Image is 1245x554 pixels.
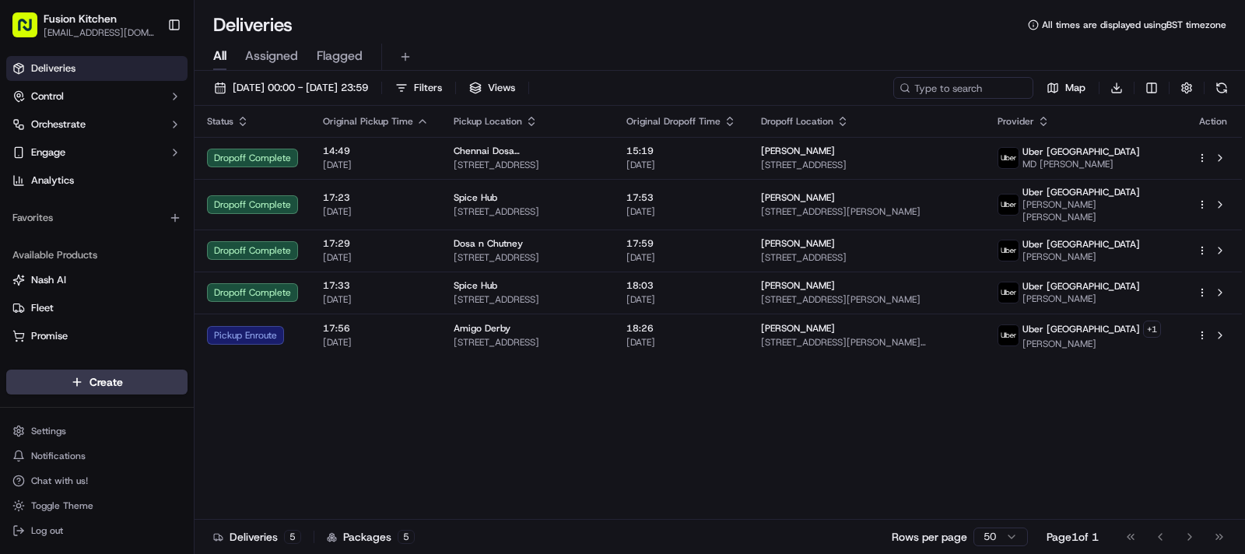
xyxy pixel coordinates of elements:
[317,47,363,65] span: Flagged
[1211,77,1233,99] button: Refresh
[1022,293,1140,305] span: [PERSON_NAME]
[6,112,188,137] button: Orchestrate
[626,336,736,349] span: [DATE]
[998,195,1019,215] img: uber-new-logo.jpeg
[6,296,188,321] button: Fleet
[998,148,1019,168] img: uber-new-logo.jpeg
[6,370,188,394] button: Create
[626,322,736,335] span: 18:26
[626,191,736,204] span: 17:53
[998,282,1019,303] img: uber-new-logo.jpeg
[626,293,736,306] span: [DATE]
[44,26,155,39] button: [EMAIL_ADDRESS][DOMAIN_NAME]
[398,530,415,544] div: 5
[761,237,835,250] span: [PERSON_NAME]
[626,115,721,128] span: Original Dropoff Time
[207,115,233,128] span: Status
[761,293,973,306] span: [STREET_ADDRESS][PERSON_NAME]
[31,425,66,437] span: Settings
[454,293,601,306] span: [STREET_ADDRESS]
[323,251,429,264] span: [DATE]
[89,374,123,390] span: Create
[31,117,86,131] span: Orchestrate
[454,205,601,218] span: [STREET_ADDRESS]
[1022,198,1172,223] span: [PERSON_NAME] [PERSON_NAME]
[31,475,88,487] span: Chat with us!
[323,336,429,349] span: [DATE]
[761,251,973,264] span: [STREET_ADDRESS]
[6,6,161,44] button: Fusion Kitchen[EMAIL_ADDRESS][DOMAIN_NAME]
[213,12,293,37] h1: Deliveries
[323,191,429,204] span: 17:23
[1022,158,1140,170] span: MD [PERSON_NAME]
[6,56,188,81] a: Deliveries
[31,273,66,287] span: Nash AI
[1042,19,1226,31] span: All times are displayed using BST timezone
[488,81,515,95] span: Views
[31,61,75,75] span: Deliveries
[626,251,736,264] span: [DATE]
[6,140,188,165] button: Engage
[31,146,65,160] span: Engage
[761,279,835,292] span: [PERSON_NAME]
[207,77,375,99] button: [DATE] 00:00 - [DATE] 23:59
[44,11,117,26] span: Fusion Kitchen
[454,115,522,128] span: Pickup Location
[323,293,429,306] span: [DATE]
[761,115,833,128] span: Dropoff Location
[626,145,736,157] span: 15:19
[1022,251,1140,263] span: [PERSON_NAME]
[6,268,188,293] button: Nash AI
[6,520,188,542] button: Log out
[6,324,188,349] button: Promise
[6,445,188,467] button: Notifications
[388,77,449,99] button: Filters
[761,159,973,171] span: [STREET_ADDRESS]
[327,529,415,545] div: Packages
[1047,529,1099,545] div: Page 1 of 1
[323,237,429,250] span: 17:29
[323,279,429,292] span: 17:33
[454,159,601,171] span: [STREET_ADDRESS]
[1022,323,1140,335] span: Uber [GEOGRAPHIC_DATA]
[245,47,298,65] span: Assigned
[1040,77,1092,99] button: Map
[761,336,973,349] span: [STREET_ADDRESS][PERSON_NAME][PERSON_NAME]
[626,205,736,218] span: [DATE]
[6,205,188,230] div: Favorites
[1022,146,1140,158] span: Uber [GEOGRAPHIC_DATA]
[454,336,601,349] span: [STREET_ADDRESS]
[6,243,188,268] div: Available Products
[6,168,188,193] a: Analytics
[6,420,188,442] button: Settings
[323,322,429,335] span: 17:56
[893,77,1033,99] input: Type to search
[998,325,1019,345] img: uber-new-logo.jpeg
[12,301,181,315] a: Fleet
[761,322,835,335] span: [PERSON_NAME]
[323,159,429,171] span: [DATE]
[31,301,54,315] span: Fleet
[998,115,1034,128] span: Provider
[1197,115,1229,128] div: Action
[213,529,301,545] div: Deliveries
[31,174,74,188] span: Analytics
[1022,186,1140,198] span: Uber [GEOGRAPHIC_DATA]
[626,237,736,250] span: 17:59
[284,530,301,544] div: 5
[414,81,442,95] span: Filters
[31,89,64,103] span: Control
[12,329,181,343] a: Promise
[323,205,429,218] span: [DATE]
[626,159,736,171] span: [DATE]
[31,524,63,537] span: Log out
[454,237,523,250] span: Dosa n Chutney
[12,273,181,287] a: Nash AI
[6,84,188,109] button: Control
[1143,321,1161,338] button: +1
[1022,338,1161,350] span: [PERSON_NAME]
[626,279,736,292] span: 18:03
[454,279,497,292] span: Spice Hub
[1022,238,1140,251] span: Uber [GEOGRAPHIC_DATA]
